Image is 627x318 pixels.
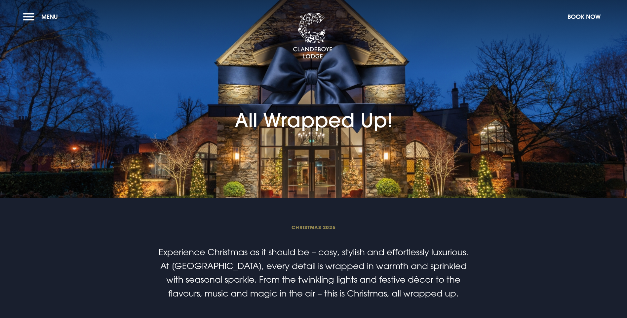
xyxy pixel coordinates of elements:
[564,10,604,24] button: Book Now
[23,10,61,24] button: Menu
[156,224,471,230] span: Christmas 2025
[293,13,333,59] img: Clandeboye Lodge
[156,245,471,300] p: Experience Christmas as it should be – cosy, stylish and effortlessly luxurious. At [GEOGRAPHIC_D...
[41,13,58,20] span: Menu
[235,70,393,132] h1: All Wrapped Up!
